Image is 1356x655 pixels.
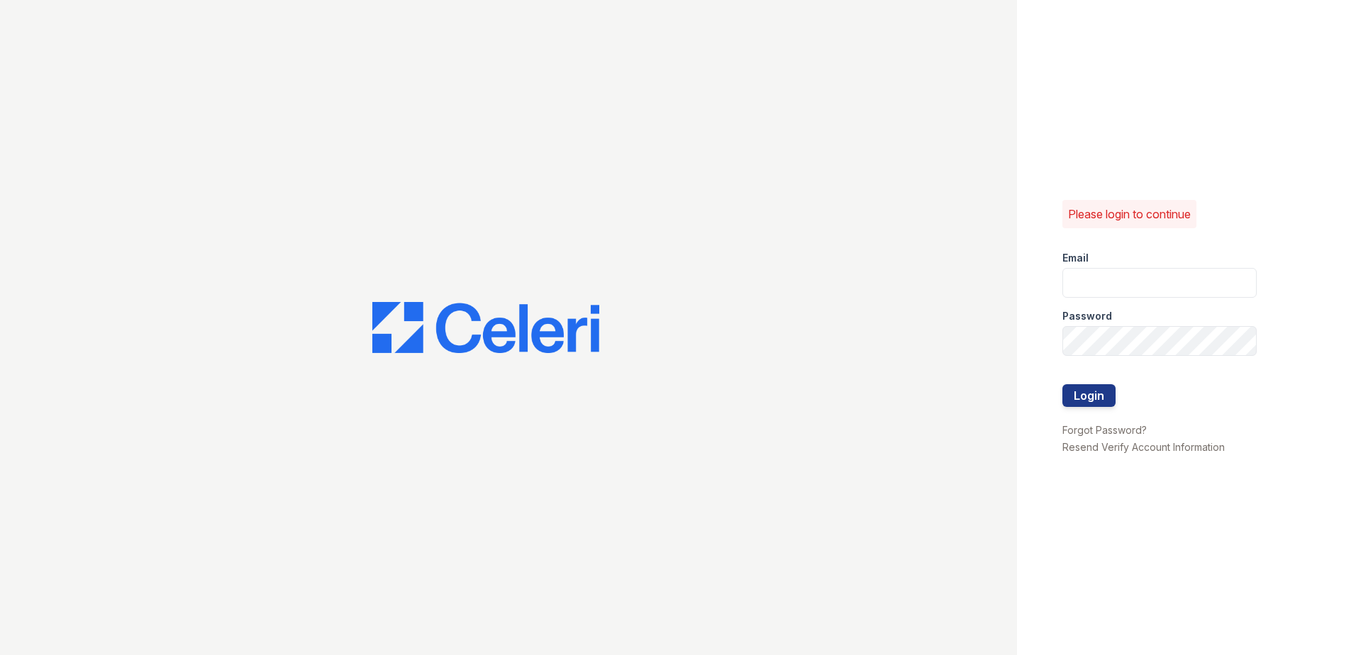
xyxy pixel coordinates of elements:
a: Resend Verify Account Information [1062,441,1225,453]
img: CE_Logo_Blue-a8612792a0a2168367f1c8372b55b34899dd931a85d93a1a3d3e32e68fde9ad4.png [372,302,599,353]
button: Login [1062,384,1116,407]
label: Email [1062,251,1089,265]
a: Forgot Password? [1062,424,1147,436]
p: Please login to continue [1068,206,1191,223]
label: Password [1062,309,1112,323]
